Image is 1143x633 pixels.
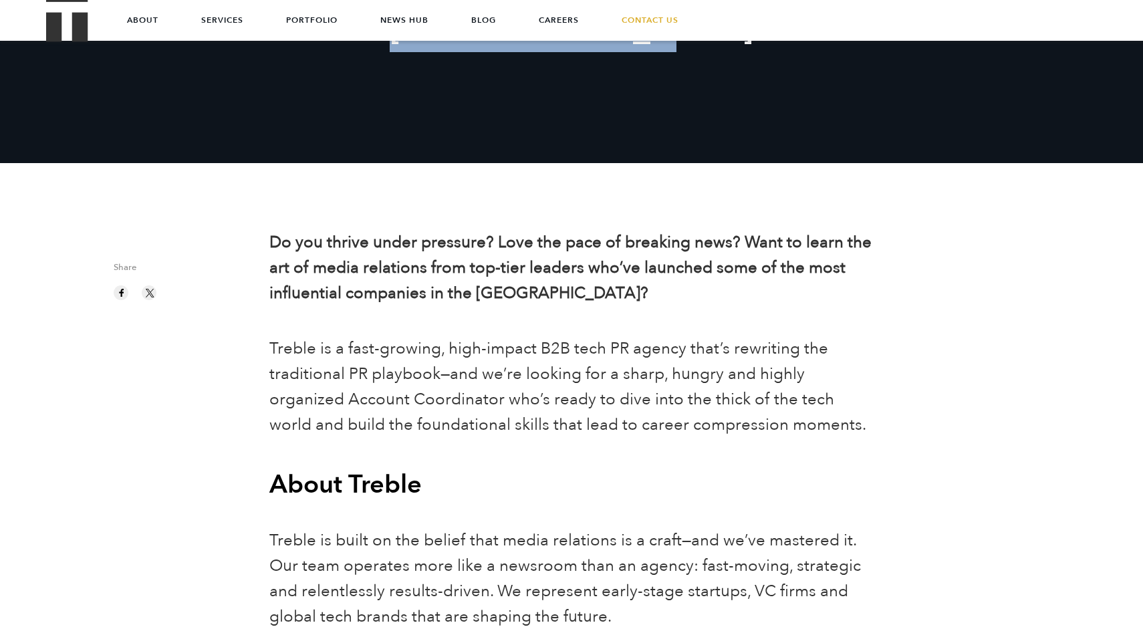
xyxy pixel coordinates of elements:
span: Share [114,263,249,279]
b: Do you thrive under pressure? Love the pace of breaking news? Want to learn the art of media rela... [269,231,872,304]
img: facebook sharing button [116,287,128,299]
img: twitter sharing button [144,287,156,299]
span: Treble is a fast-growing, high-impact B2B tech PR agency that’s rewriting the traditional PR play... [269,338,866,436]
b: About Treble [269,467,422,502]
span: Treble is built on the belief that media relations is a craft—and we’ve mastered it. Our team ope... [269,529,861,628]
